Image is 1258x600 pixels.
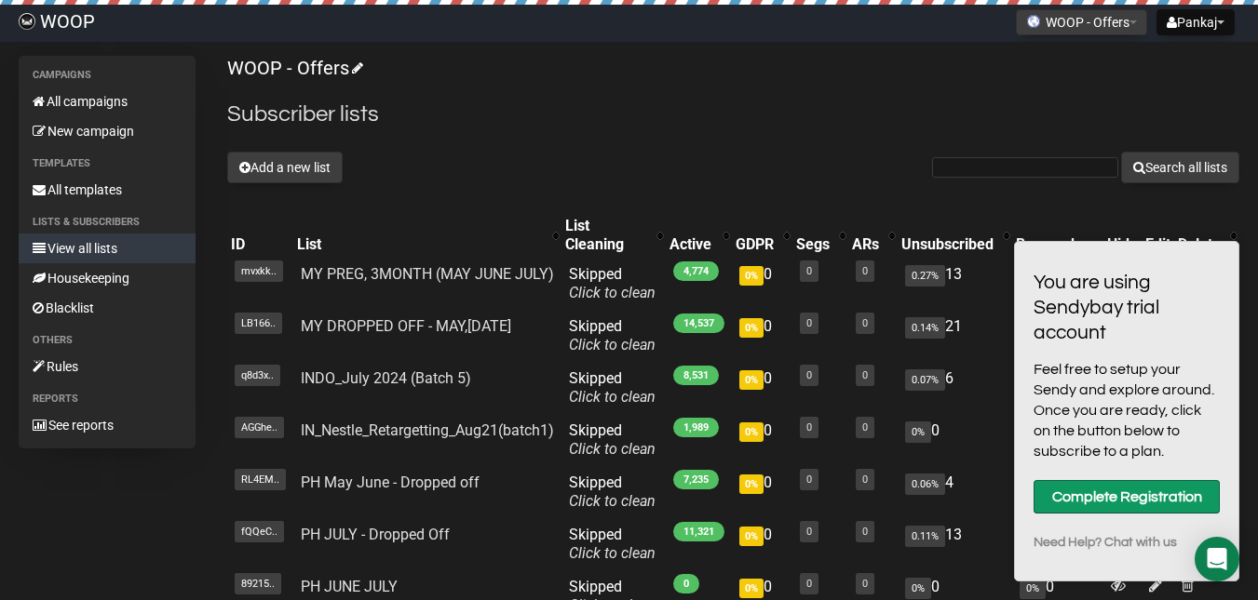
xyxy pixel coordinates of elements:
td: 0 [732,258,792,310]
td: 0 [732,362,792,414]
span: 0.27% [905,265,945,287]
span: Skipped [569,265,656,301]
button: WOOP - Offers [1016,9,1147,35]
span: 0% [905,578,931,599]
td: 251 [1012,258,1103,310]
td: 0 [732,414,792,466]
span: 0% [739,266,764,286]
span: 0.14% [905,317,945,339]
a: 0 [806,421,812,433]
a: 0 [862,421,868,433]
a: PH JULY - Dropped Off [301,526,450,543]
th: List: No sort applied, activate to apply an ascending sort [293,213,561,258]
span: 0% [739,527,764,546]
span: Skipped [569,526,656,562]
td: 0 [732,518,792,570]
span: 0.06% [905,473,945,495]
a: Click to clean [569,544,656,562]
a: INDO_July 2024 (Batch 5) [301,369,471,387]
th: Delete: No sort applied, activate to apply an ascending sort [1174,213,1239,258]
li: Campaigns [19,64,196,87]
span: 0% [739,370,764,390]
a: 0 [862,578,868,590]
th: GDPR: No sort applied, activate to apply an ascending sort [732,213,792,258]
a: 0 [862,526,868,538]
td: 6 [1012,414,1103,466]
a: 0 [806,369,812,381]
div: Unsubscribed [901,235,994,254]
a: Click to clean [569,284,656,301]
a: Click to clean [569,492,656,510]
td: 6 [898,362,1012,414]
h2: Subscriber lists [227,98,1239,131]
th: Segs: No sort applied, activate to apply an ascending sort [792,213,848,258]
span: RL4EM.. [235,469,286,490]
a: MY PREG, 3MONTH (MAY JUNE JULY) [301,265,554,283]
th: Edit: No sort applied, sorting is disabled [1142,213,1174,258]
td: 245 [1012,466,1103,518]
div: Active [670,235,713,254]
span: 1,989 [673,418,719,437]
td: 0 [898,414,1012,466]
a: 0 [806,473,812,486]
div: ID [231,235,290,254]
a: View all lists [19,233,196,263]
button: Add a new list [227,152,343,183]
span: 0.11% [905,526,945,547]
td: 13 [898,518,1012,570]
span: 0% [739,579,764,598]
div: Hide [1107,235,1138,254]
a: Rules [19,352,196,381]
span: Skipped [569,421,656,458]
span: 0% [905,421,931,443]
th: ID: No sort applied, sorting is disabled [227,213,293,258]
img: favicons [1026,14,1041,29]
a: 0 [862,369,868,381]
a: Complete Registration [1034,480,1220,513]
span: mvxkk.. [235,260,283,282]
a: IN_Nestle_Retargetting_Aug21(batch1) [301,421,554,439]
li: Lists & subscribers [19,211,196,233]
span: 89215.. [235,573,281,594]
button: Search all lists [1121,152,1239,183]
span: Skipped [569,369,656,406]
a: Click to clean [569,440,656,458]
span: fQQeC.. [235,521,284,542]
span: LB166.. [235,313,282,334]
td: 0 [732,310,792,362]
span: 8,531 [673,366,719,385]
span: AGGhe.. [235,417,284,438]
a: See reports [19,410,196,440]
button: Pankaj [1157,9,1235,35]
td: 208 [1012,362,1103,414]
div: GDPR [736,235,774,254]
td: 13 [898,258,1012,310]
td: 603 [1012,518,1103,570]
a: All templates [19,175,196,205]
div: Bounced [1016,235,1100,254]
div: List Cleaning [565,217,647,254]
img: 4d925a9fe92a8a7b5f21e009425b0952 [19,13,35,30]
li: Others [19,329,196,352]
a: WOOP - Offers [227,57,360,79]
a: MY DROPPED OFF - MAY,[DATE] [301,317,511,335]
td: 21 [898,310,1012,362]
a: All campaigns [19,87,196,116]
h3: You are using Sendybay trial account [1034,270,1220,345]
a: PH JUNE JULY [301,578,398,595]
span: 0.07% [905,369,945,391]
th: ARs: No sort applied, activate to apply an ascending sort [848,213,898,258]
a: Blacklist [19,293,196,323]
span: 0 [673,574,699,593]
div: ARs [852,235,879,254]
a: 0 [862,265,868,277]
span: 0% [1020,578,1046,599]
th: Active: No sort applied, activate to apply an ascending sort [666,213,732,258]
td: 4 [898,466,1012,518]
th: List Cleaning: No sort applied, activate to apply an ascending sort [561,213,666,258]
li: Reports [19,388,196,410]
a: New campaign [19,116,196,146]
a: 0 [862,473,868,486]
div: Segs [796,235,830,254]
div: List [297,235,543,254]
